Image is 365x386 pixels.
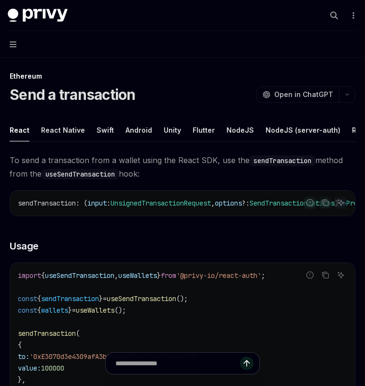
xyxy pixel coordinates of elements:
span: = [72,306,76,315]
span: = [103,294,107,303]
span: from [161,271,176,280]
span: useSendTransaction [107,294,176,303]
code: useSendTransaction [42,169,119,179]
input: Ask a question... [115,353,240,374]
button: Open in ChatGPT [256,86,339,103]
div: Unity [164,119,181,141]
div: React [10,119,29,141]
button: More actions [348,9,357,22]
div: React Native [41,119,85,141]
button: Copy the contents from the code block [319,196,332,209]
span: SendTransactionOptions [250,199,335,207]
div: NodeJS (server-auth) [266,119,340,141]
span: Open in ChatGPT [274,90,333,99]
span: , [211,199,215,207]
span: : ( [76,199,87,207]
span: , [114,271,118,280]
span: } [99,294,103,303]
span: useSendTransaction [45,271,114,280]
span: : [107,199,111,207]
span: } [68,306,72,315]
span: sendTransaction [41,294,99,303]
span: { [18,341,22,349]
div: Flutter [193,119,215,141]
span: } [157,271,161,280]
span: { [41,271,45,280]
span: (); [114,306,126,315]
button: Report incorrect code [304,269,316,281]
span: ?: [242,199,250,207]
span: ( [76,329,80,338]
img: dark logo [8,9,68,22]
button: Ask AI [335,196,347,209]
span: useWallets [76,306,114,315]
span: input [87,199,107,207]
div: Android [126,119,152,141]
button: Ask AI [335,269,347,281]
span: const [18,294,37,303]
div: Swift [97,119,114,141]
span: sendTransaction [18,329,76,338]
code: sendTransaction [250,155,315,166]
span: To send a transaction from a wallet using the React SDK, use the method from the hook: [10,153,355,180]
div: Ethereum [10,71,355,81]
span: useWallets [118,271,157,280]
span: { [37,306,41,315]
span: Usage [10,239,39,253]
span: UnsignedTransactionRequest [111,199,211,207]
button: Copy the contents from the code block [319,269,332,281]
button: Report incorrect code [304,196,316,209]
span: '@privy-io/react-auth' [176,271,261,280]
span: wallets [41,306,68,315]
span: options [215,199,242,207]
span: (); [176,294,188,303]
span: { [37,294,41,303]
span: sendTransaction [18,199,76,207]
span: const [18,306,37,315]
button: Open search [326,8,342,23]
div: NodeJS [226,119,254,141]
span: ; [261,271,265,280]
h1: Send a transaction [10,86,136,103]
button: Send message [240,357,253,370]
span: import [18,271,41,280]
